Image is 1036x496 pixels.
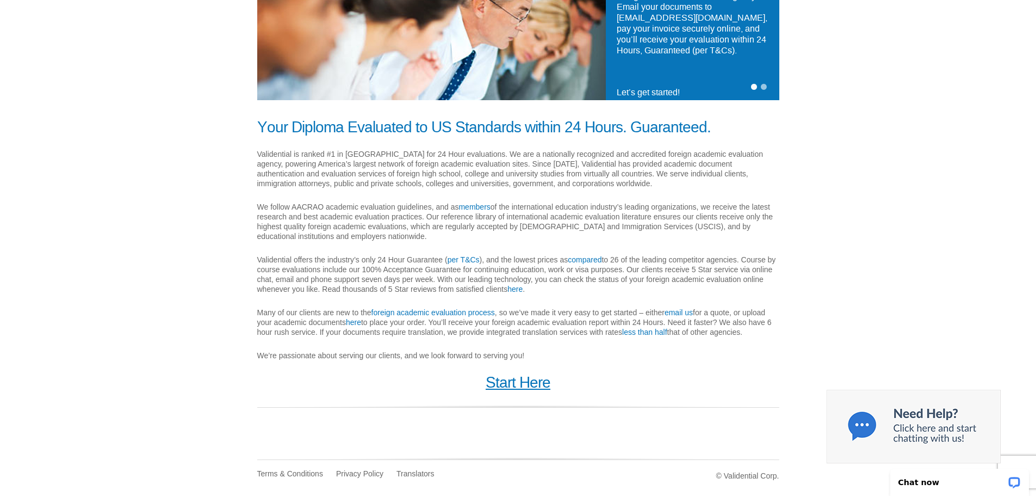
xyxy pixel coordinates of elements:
[346,318,361,327] a: here
[883,462,1036,496] iframe: LiveChat chat widget
[622,328,667,336] a: less than half
[257,119,779,136] h1: Your Diploma Evaluated to US Standards within 24 Hours. Guaranteed.
[257,308,779,337] p: Many of our clients are new to the , so we’ve made it very easy to get started – either for a quo...
[761,84,768,91] a: 2
[617,83,768,98] h4: Let’s get started!
[257,255,779,294] p: Validential offers the industry’s only 24 Hour Guarantee ( ), and the lowest prices as to 26 of t...
[458,203,490,211] a: members
[827,390,1001,463] img: Chat now
[751,84,759,91] a: 1
[448,255,480,264] a: per T&Cs
[396,469,435,478] a: Translators
[486,374,550,391] a: Start Here
[257,202,779,241] p: We follow AACRAO academic evaluation guidelines, and as of the international education industry’s...
[507,285,523,293] a: here
[518,471,779,481] div: © Validential Corp.
[257,149,779,188] p: Validential is ranked #1 in [GEOGRAPHIC_DATA] for 24 Hour evaluations. We are a nationally recogn...
[568,255,601,264] a: compared
[336,469,383,478] a: Privacy Policy
[371,308,495,317] a: foreign academic evaluation process
[257,351,779,360] p: We’re passionate about serving our clients, and we look forward to serving you!
[665,308,693,317] a: email us
[257,469,323,478] a: Terms & Conditions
